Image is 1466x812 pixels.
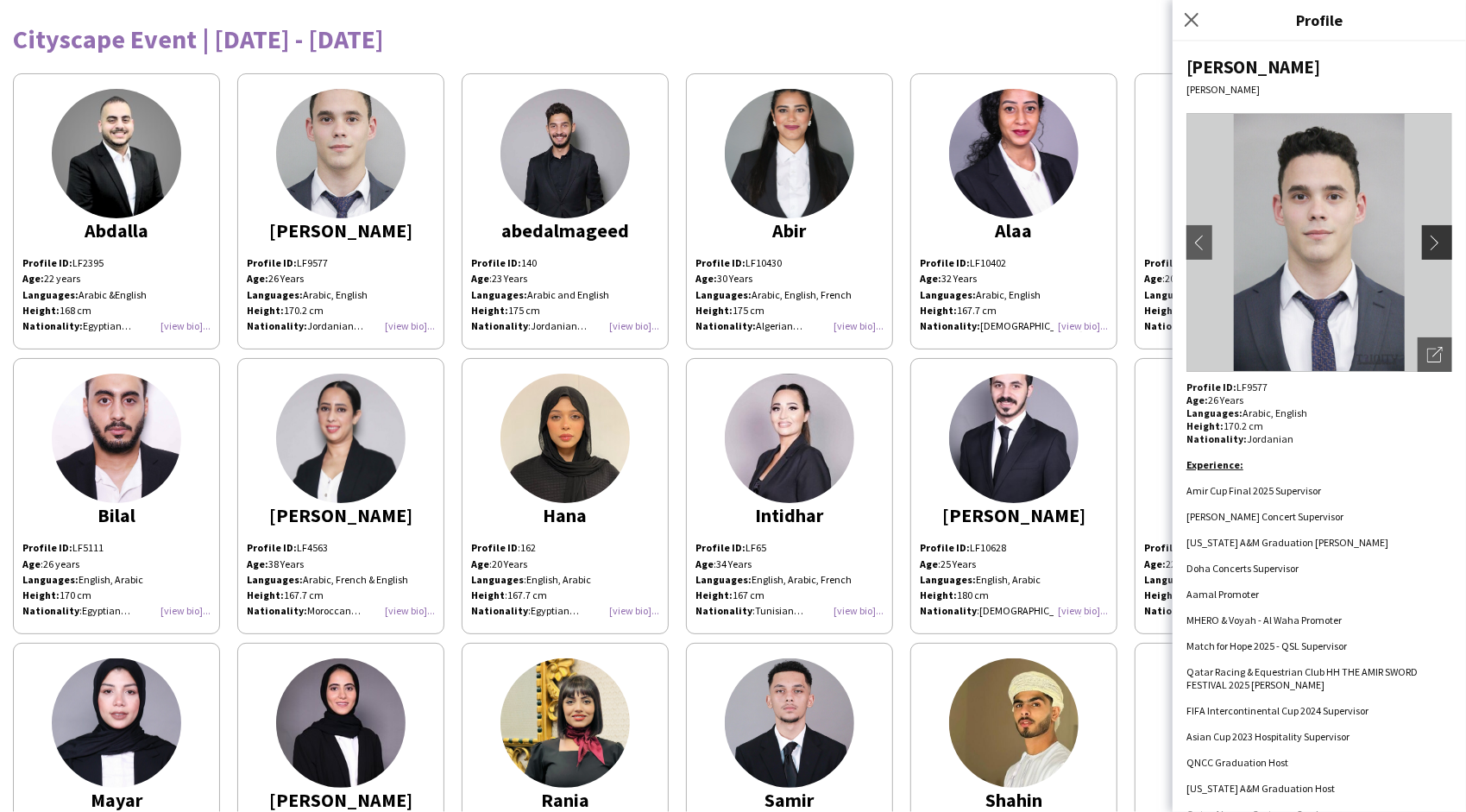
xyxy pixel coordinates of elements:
[471,304,508,317] strong: Height:
[1144,557,1166,570] b: Age:
[247,557,268,570] strong: Age:
[920,304,957,317] strong: Height:
[920,319,980,332] strong: Nationality:
[247,589,284,601] strong: Height:
[471,589,505,601] b: Height
[1144,319,1201,332] b: Nationality
[471,272,492,285] span: :
[920,572,1108,603] p: English, Arabic 180 cm
[500,89,630,218] img: thumb-33faf9b0-b7e5-4a64-b199-3db2782ea2c5.png
[1144,589,1180,601] span: :
[1186,419,1224,432] strong: Height:
[920,540,1108,556] p: LF10628
[733,589,764,601] span: 167 cm
[247,507,435,523] div: [PERSON_NAME]
[500,374,630,503] img: thumb-65c62778956c1.jpeg
[695,540,884,556] p: LF65
[22,541,72,554] strong: Profile ID:
[52,89,181,218] img: thumb-6620e5d822dac.jpeg
[1186,381,1452,445] p: LF9577 26 Years Arabic, English 170.2 cm Jordanian
[725,374,854,503] img: thumb-6478bdb6709c6.jpg
[1173,9,1466,31] h3: Profile
[22,604,79,617] b: Nationality
[695,271,884,334] p: 30 Years Arabic, English, French 175 cm Algerian
[1186,536,1452,549] li: [US_STATE] A&M Graduation [PERSON_NAME]
[52,658,181,788] img: thumb-35d2da39-8be6-4824-85cb-2cf367f06589.png
[247,540,435,556] p: LF4563
[471,540,659,556] p: 162
[725,658,854,788] img: thumb-913090cf-124b-4d44-83f1-19fcfc7d1554.jpg
[949,374,1079,503] img: thumb-659d4d42d26dd.jpeg
[1144,541,1191,554] b: Profile ID
[276,658,406,788] img: thumb-661f94ac5e77e.jpg
[471,604,528,617] b: Nationality
[13,26,1453,52] div: Cityscape Event | [DATE] - [DATE]
[22,557,41,570] b: Age
[941,557,976,570] span: 25 Years
[695,573,752,586] strong: Languages:
[695,604,755,617] span: :
[695,288,752,301] strong: Languages:
[471,557,659,620] p: 20 Years English, Arabic 167.7 cm Egyptian
[695,792,884,808] div: Samir
[247,541,297,554] strong: Profile ID:
[1186,432,1247,445] strong: Nationality:
[949,89,1079,218] img: thumb-e8597d1b-f23f-4a8f-ab1f-bf3175c4f7a7.jpg
[1144,272,1165,285] span: :
[1186,406,1243,419] strong: Languages:
[471,541,518,554] b: Profile ID
[920,507,1108,523] div: [PERSON_NAME]
[471,792,659,808] div: Rania
[22,287,211,303] div: Arabic &English
[1186,83,1452,96] div: [PERSON_NAME]
[247,319,307,332] strong: Nationality:
[471,589,507,601] span: :
[695,304,733,317] strong: Height:
[471,288,527,301] strong: Languages:
[471,255,659,271] p: 140
[920,557,941,570] span: :
[920,271,1108,334] p: 32 Years Arabic, English 167.7 cm [DEMOGRAPHIC_DATA]
[276,374,406,503] img: thumb-9b6fd660-ba35-4b88-a194-5e7aedc5b98e.png
[752,573,852,586] span: English, Arabic, French
[1186,55,1452,79] div: [PERSON_NAME]
[1186,484,1452,497] li: Amir Cup Final 2025 Supervisor
[755,604,803,617] span: Tunisian
[1186,113,1452,372] img: Crew avatar or photo
[22,272,44,285] b: Age:
[22,255,211,334] div: LF2395
[471,319,531,332] span: :
[1186,756,1452,769] li: QNCC Graduation Host
[22,256,72,269] b: Profile ID:
[725,89,854,218] img: thumb-fc3e0976-9115-4af5-98af-bfaaaaa2f1cd.jpg
[247,223,435,238] div: [PERSON_NAME]
[22,589,60,601] strong: Height:
[695,272,717,285] strong: Age:
[920,589,957,601] strong: Height:
[1144,288,1200,301] strong: Languages:
[247,304,284,317] strong: Height:
[695,557,716,570] span: :
[247,604,307,617] strong: Nationality:
[695,541,746,554] strong: Profile ID:
[22,271,211,286] div: 22 years
[1186,510,1452,523] li: [PERSON_NAME] Concert Supervisor
[949,658,1079,788] img: thumb-6f5225cb-eb92-4532-9672-4a19d921edca.jpg
[1144,792,1332,808] div: Waheeb
[920,223,1108,238] div: Alaa
[1144,540,1332,556] p: : LF6327
[1144,573,1199,586] span: :
[1186,562,1452,575] li: Doha Concerts Supervisor
[1144,304,1181,317] strong: Height:
[22,318,211,334] div: Egyptian
[920,604,977,617] b: Nationality
[695,223,884,238] div: Abir
[1418,337,1452,372] div: Open photos pop-in
[471,287,659,335] p: Arabic and English 175 cm
[1144,287,1332,318] p: English and Arabic 193 cm
[1165,272,1200,285] span: 20 Years
[247,272,268,285] strong: Age:
[22,540,211,556] p: LF5111
[1186,614,1452,626] li: MHERO & Voyah - Al Waha Promoter
[1186,730,1452,743] li: Asian Cup 2023 Hospitality Supervisor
